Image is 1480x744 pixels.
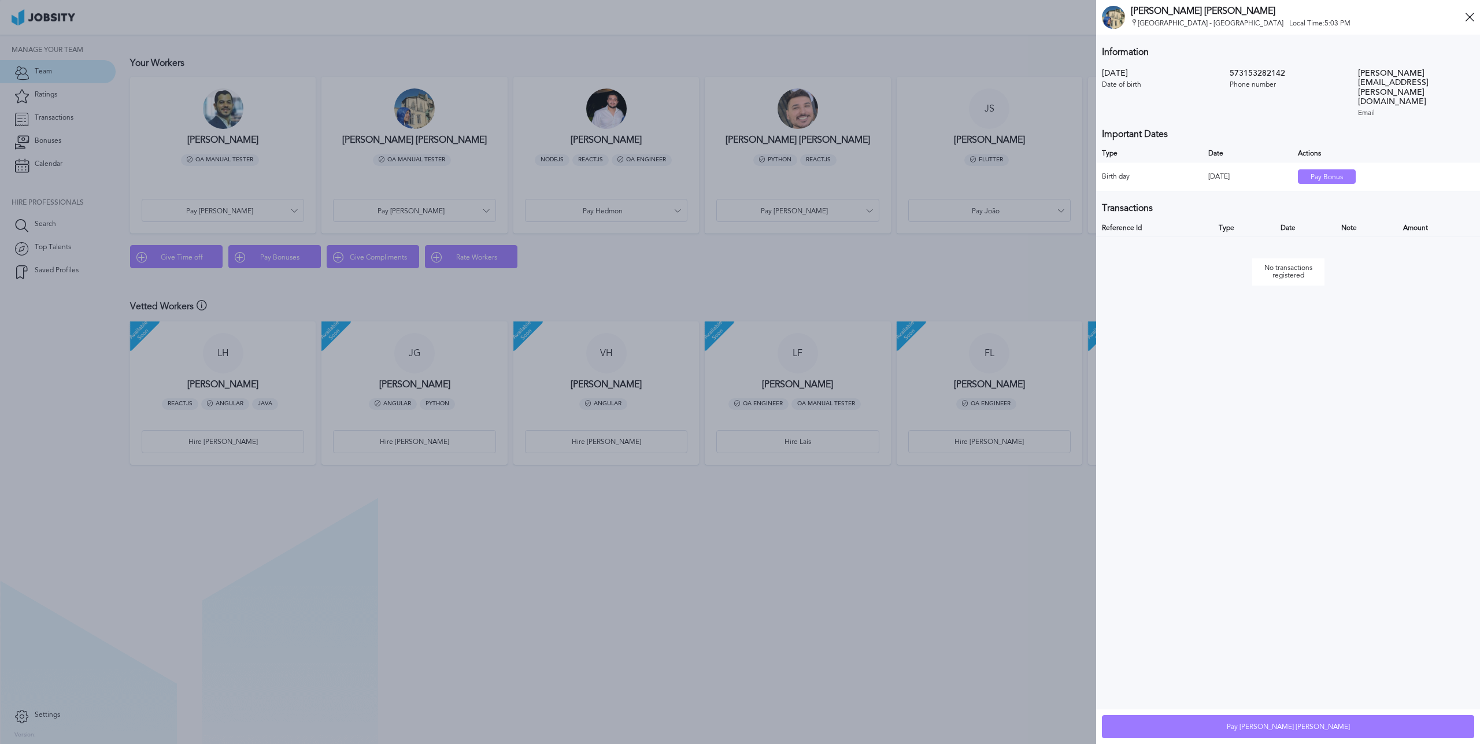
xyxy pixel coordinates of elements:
[1275,220,1335,237] th: Toggle SortBy
[1096,123,1480,145] h3: Important Dates
[1292,145,1480,162] th: Actions
[1298,169,1356,184] button: Pay Bonus
[1102,6,1125,29] div: J D
[1358,69,1474,106] span: [PERSON_NAME][EMAIL_ADDRESS][PERSON_NAME][DOMAIN_NAME]
[1102,69,1218,78] span: [DATE]
[1096,145,1202,162] th: Toggle SortBy
[1096,41,1480,63] h3: Information
[1298,170,1355,184] div: Pay Bonus
[1131,6,1465,16] h3: [PERSON_NAME] [PERSON_NAME]
[1096,220,1213,237] th: Toggle SortBy
[1289,19,1350,27] span: Local Time: 5:03 PM
[1252,258,1324,286] span: No transactions registered
[1335,220,1397,237] th: Toggle SortBy
[1202,145,1292,162] th: Toggle SortBy
[1230,69,1346,78] span: 573153282142
[1096,197,1480,219] h3: Transactions
[1102,81,1218,89] span: Date of birth
[1102,715,1474,738] button: Pay [PERSON_NAME] [PERSON_NAME]
[1096,162,1202,191] td: Birth day
[1397,220,1480,237] th: Toggle SortBy
[1358,109,1474,117] span: Email
[1102,716,1474,739] div: Pay [PERSON_NAME] [PERSON_NAME]
[1202,162,1292,191] td: [DATE]
[1131,19,1465,29] span: [GEOGRAPHIC_DATA] - [GEOGRAPHIC_DATA]
[1213,220,1275,237] th: Toggle SortBy
[1230,81,1346,89] span: Phone number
